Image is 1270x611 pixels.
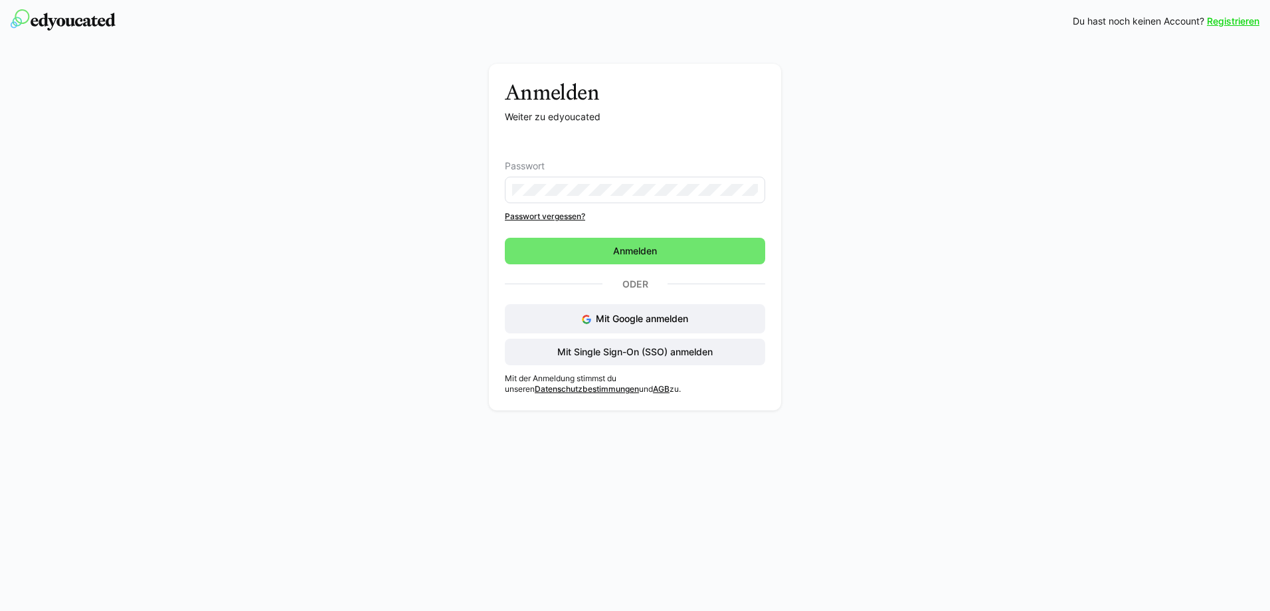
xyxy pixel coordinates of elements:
[505,304,765,333] button: Mit Google anmelden
[611,244,659,258] span: Anmelden
[505,238,765,264] button: Anmelden
[505,110,765,124] p: Weiter zu edyoucated
[596,313,688,324] span: Mit Google anmelden
[505,339,765,365] button: Mit Single Sign-On (SSO) anmelden
[555,345,715,359] span: Mit Single Sign-On (SSO) anmelden
[1207,15,1259,28] a: Registrieren
[505,161,545,171] span: Passwort
[602,275,668,294] p: Oder
[653,384,670,394] a: AGB
[505,211,765,222] a: Passwort vergessen?
[535,384,639,394] a: Datenschutzbestimmungen
[11,9,116,31] img: edyoucated
[1073,15,1204,28] span: Du hast noch keinen Account?
[505,80,765,105] h3: Anmelden
[505,373,765,394] p: Mit der Anmeldung stimmst du unseren und zu.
